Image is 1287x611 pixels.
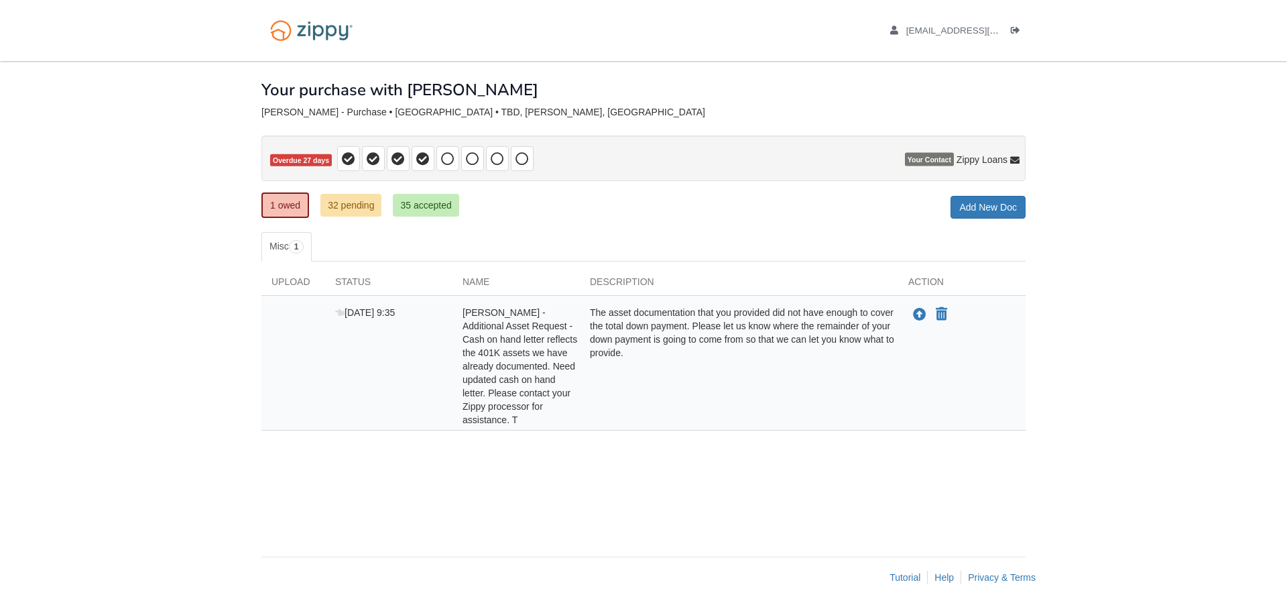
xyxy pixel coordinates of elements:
[270,154,332,167] span: Overdue 27 days
[261,232,312,262] a: Misc
[951,196,1026,219] a: Add New Doc
[261,81,538,99] h1: Your purchase with [PERSON_NAME]
[261,192,309,218] a: 1 owed
[325,275,452,295] div: Status
[905,153,954,166] span: Your Contact
[898,275,1026,295] div: Action
[934,572,954,583] a: Help
[320,194,381,217] a: 32 pending
[580,306,898,427] div: The asset documentation that you provided did not have enough to cover the total down payment. Pl...
[968,572,1036,583] a: Privacy & Terms
[289,240,304,254] span: 1
[890,572,920,583] a: Tutorial
[261,13,361,48] img: Logo
[890,25,1060,39] a: edit profile
[452,275,580,295] div: Name
[957,153,1007,166] span: Zippy Loans
[912,306,928,323] button: Upload Gail Wrona - Additional Asset Request - Cash on hand letter reflects the 401K assets we ha...
[335,307,395,318] span: [DATE] 9:35
[1011,25,1026,39] a: Log out
[393,194,458,217] a: 35 accepted
[934,307,948,323] button: Declare Gail Wrona - Additional Asset Request - Cash on hand letter reflects the 401K assets we h...
[261,275,325,295] div: Upload
[463,307,577,425] span: [PERSON_NAME] - Additional Asset Request - Cash on hand letter reflects the 401K assets we have a...
[261,107,1026,118] div: [PERSON_NAME] - Purchase • [GEOGRAPHIC_DATA] • TBD, [PERSON_NAME], [GEOGRAPHIC_DATA]
[580,275,898,295] div: Description
[906,25,1060,36] span: ajakkcarr@gmail.com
